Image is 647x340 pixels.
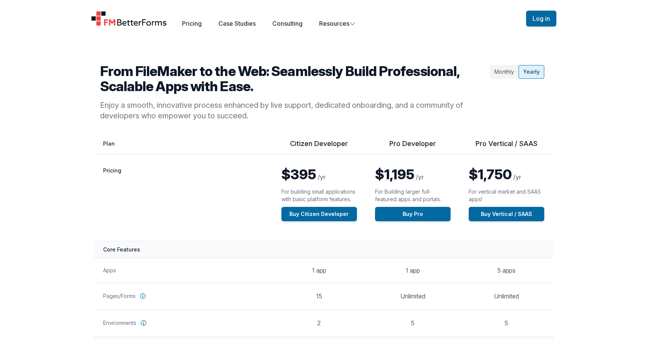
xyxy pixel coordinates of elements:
a: Home [91,11,167,26]
span: /yr [318,173,326,181]
td: 1 app [366,258,460,283]
td: 5 [366,309,460,336]
nav: Global [82,9,565,28]
button: Resources [319,19,355,28]
td: 2 [272,309,366,336]
div: Yearly [519,65,544,79]
button: Log in [526,11,556,26]
a: Case Studies [218,20,256,27]
span: $1,195 [375,166,414,183]
p: For building small applications with basic platform features. [281,188,357,203]
th: Environments [94,309,272,336]
td: Unlimited [366,283,460,309]
th: Pages/Forms [94,283,272,309]
span: Plan [103,140,115,147]
th: Core Features [94,241,553,258]
a: Buy Citizen Developer [281,207,357,221]
th: Pricing [94,155,272,241]
div: Monthly [490,65,519,79]
th: Apps [94,258,272,283]
a: Buy Vertical / SAAS [469,207,544,221]
span: $1,750 [469,166,512,183]
a: Buy Pro [375,207,451,221]
td: 15 [272,283,366,309]
td: 5 apps [460,258,553,283]
td: 1 app [272,258,366,283]
td: 5 [460,309,553,336]
a: Consulting [272,20,303,27]
td: Unlimited [460,283,553,309]
span: /yr [416,173,424,181]
p: For vertical market and SAAS apps! [469,188,544,203]
a: Pricing [182,20,202,27]
span: /yr [513,173,521,181]
th: Pro Vertical / SAAS [460,139,553,155]
p: For Building larger full-featured apps and portals. [375,188,451,203]
th: Citizen Developer [272,139,366,155]
th: Pro Developer [366,139,460,155]
p: Enjoy a smooth, innovative process enhanced by live support, dedicated onboarding, and a communit... [100,100,487,121]
h2: From FileMaker to the Web: Seamlessly Build Professional, Scalable Apps with Ease. [100,64,487,94]
span: $395 [281,166,316,183]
